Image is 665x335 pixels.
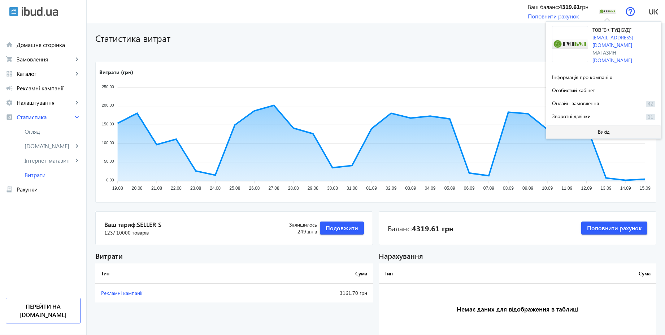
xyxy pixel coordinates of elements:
[95,251,373,261] div: Витрати
[640,186,651,191] tspan: 15.09
[528,3,588,11] div: Ваш баланс: грн
[95,32,572,44] h1: Статистика витрат
[17,56,73,63] span: Замовлення
[347,186,357,191] tspan: 31.08
[270,221,317,228] span: Залишилось
[102,141,114,145] tspan: 100.00
[379,263,506,284] th: Тип
[104,229,149,236] span: 123
[25,157,73,164] span: Інтернет-магазин
[626,7,635,16] img: help.svg
[171,186,182,191] tspan: 22.08
[552,113,591,120] span: Зворотні дзвінки
[581,186,592,191] tspan: 12.09
[592,28,631,33] span: ТОВ "БК "ГУД БУД"
[95,263,255,284] th: Тип
[102,122,114,126] tspan: 150.00
[601,186,612,191] tspan: 13.09
[104,159,114,164] tspan: 50.00
[102,103,114,108] tspan: 200.00
[269,186,279,191] tspan: 27.08
[366,186,377,191] tspan: 01.09
[592,34,633,48] a: [EMAIL_ADDRESS][DOMAIN_NAME]
[9,7,18,16] img: ibud.svg
[388,223,453,233] div: Баланс:
[549,83,658,96] button: Особистий кабінет
[425,186,436,191] tspan: 04.09
[6,56,13,63] mat-icon: shopping_cart
[327,186,338,191] tspan: 30.08
[255,284,373,302] td: 3161.70 грн
[270,221,317,235] div: 249 днів
[522,186,533,191] tspan: 09.09
[229,186,240,191] tspan: 25.08
[6,113,13,121] mat-icon: analytics
[73,113,81,121] mat-icon: keyboard_arrow_right
[73,157,81,164] mat-icon: keyboard_arrow_right
[6,99,13,106] mat-icon: settings
[412,223,453,233] b: 4319.61 грн
[17,113,73,121] span: Статистика
[649,7,658,16] span: uk
[405,186,416,191] tspan: 03.09
[132,186,143,191] tspan: 20.08
[549,109,658,122] button: Зворотні дзвінки11
[552,87,595,94] span: Особистий кабінет
[386,186,396,191] tspan: 02.09
[464,186,475,191] tspan: 06.09
[546,125,661,138] button: Вихід
[326,224,358,232] span: Подовжити
[137,220,161,228] span: Seller S
[288,186,299,191] tspan: 28.08
[320,222,364,235] button: Подовжити
[592,57,632,64] a: [DOMAIN_NAME]
[620,186,631,191] tspan: 14.09
[106,178,114,182] tspan: 0.00
[308,186,318,191] tspan: 29.08
[255,263,373,284] th: Сума
[552,100,599,107] span: Онлайн-замовлення
[17,41,81,48] span: Домашня сторінка
[646,114,655,120] span: 11
[22,7,58,16] img: ibud_text.svg
[249,186,260,191] tspan: 26.08
[73,142,81,150] mat-icon: keyboard_arrow_right
[17,186,81,193] span: Рахунки
[549,70,658,83] button: Інформація про компанію
[6,70,13,77] mat-icon: grid_view
[483,186,494,191] tspan: 07.09
[101,289,142,296] span: Рекламні кампанії
[73,70,81,77] mat-icon: keyboard_arrow_right
[506,263,656,284] th: Сума
[587,224,642,232] span: Поповнити рахунок
[503,186,514,191] tspan: 08.09
[6,298,81,323] a: Перейти на [DOMAIN_NAME]
[444,186,455,191] tspan: 05.09
[581,222,647,235] button: Поповнити рахунок
[379,284,656,335] h3: Немає даних для відображення в таблиці
[6,41,13,48] mat-icon: home
[25,171,81,179] span: Витрати
[73,56,81,63] mat-icon: keyboard_arrow_right
[549,96,658,109] button: Онлайн-замовлення42
[17,99,73,106] span: Налаштування
[6,186,13,193] mat-icon: receipt_long
[210,186,221,191] tspan: 24.08
[559,3,580,10] b: 4319.61
[25,142,73,150] span: [DOMAIN_NAME]
[598,129,610,135] span: Вихід
[646,101,655,107] span: 42
[6,85,13,92] mat-icon: campaign
[73,99,81,106] mat-icon: keyboard_arrow_right
[113,229,149,236] span: / 10000 товарів
[190,186,201,191] tspan: 23.08
[542,186,553,191] tspan: 10.09
[552,74,612,81] span: Інформація про компанію
[592,49,658,56] div: Магазин
[561,186,572,191] tspan: 11.09
[112,186,123,191] tspan: 19.08
[528,12,579,20] a: Поповнити рахунок
[599,3,616,20] img: 275406033d07edc69d8751969449544-19d00c2407.png
[17,85,81,92] span: Рекламні кампанії
[104,220,270,229] span: Ваш тариф:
